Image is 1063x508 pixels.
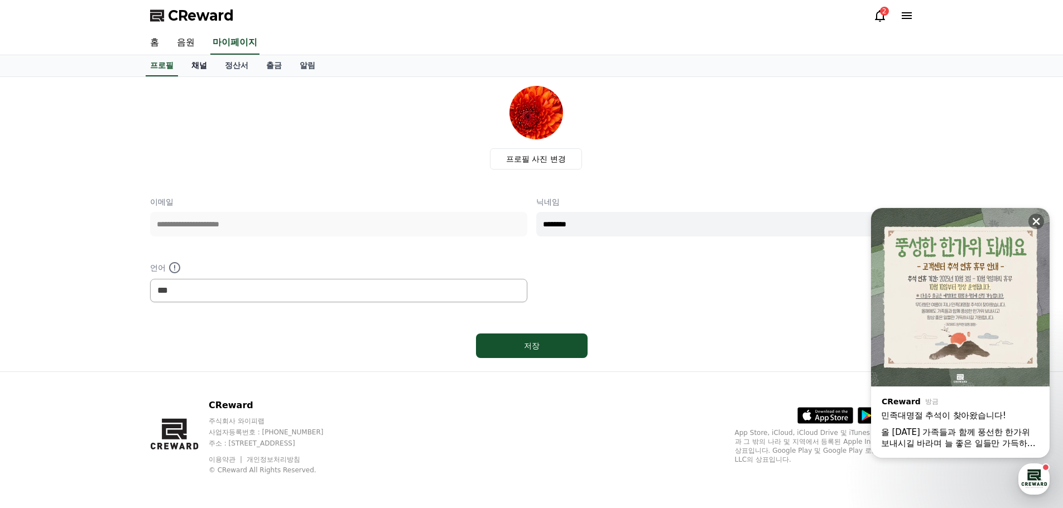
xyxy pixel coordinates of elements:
[247,456,300,463] a: 개인정보처리방침
[146,55,178,76] a: 프로필
[141,31,168,55] a: 홈
[536,196,913,207] p: 닉네임
[209,399,345,412] p: CReward
[172,370,186,379] span: 설정
[144,354,214,381] a: 설정
[498,340,565,351] div: 저장
[476,333,588,358] button: 저장
[880,7,889,16] div: 2
[873,9,887,22] a: 2
[150,7,234,25] a: CReward
[168,7,234,25] span: CReward
[509,86,563,139] img: profile_image
[150,261,527,274] p: 언어
[74,354,144,381] a: 대화
[257,55,291,76] a: 출금
[102,371,116,380] span: 대화
[209,456,244,463] a: 이용약관
[735,428,913,464] p: App Store, iCloud, iCloud Drive 및 iTunes Store는 미국과 그 밖의 나라 및 지역에서 등록된 Apple Inc.의 서비스 상표입니다. Goo...
[35,370,42,379] span: 홈
[209,428,345,437] p: 사업자등록번호 : [PHONE_NUMBER]
[209,417,345,425] p: 주식회사 와이피랩
[182,55,216,76] a: 채널
[209,439,345,448] p: 주소 : [STREET_ADDRESS]
[490,148,582,170] label: 프로필 사진 변경
[168,31,204,55] a: 음원
[209,466,345,475] p: © CReward All Rights Reserved.
[210,31,259,55] a: 마이페이지
[216,55,257,76] a: 정산서
[291,55,324,76] a: 알림
[3,354,74,381] a: 홈
[150,196,527,207] p: 이메일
